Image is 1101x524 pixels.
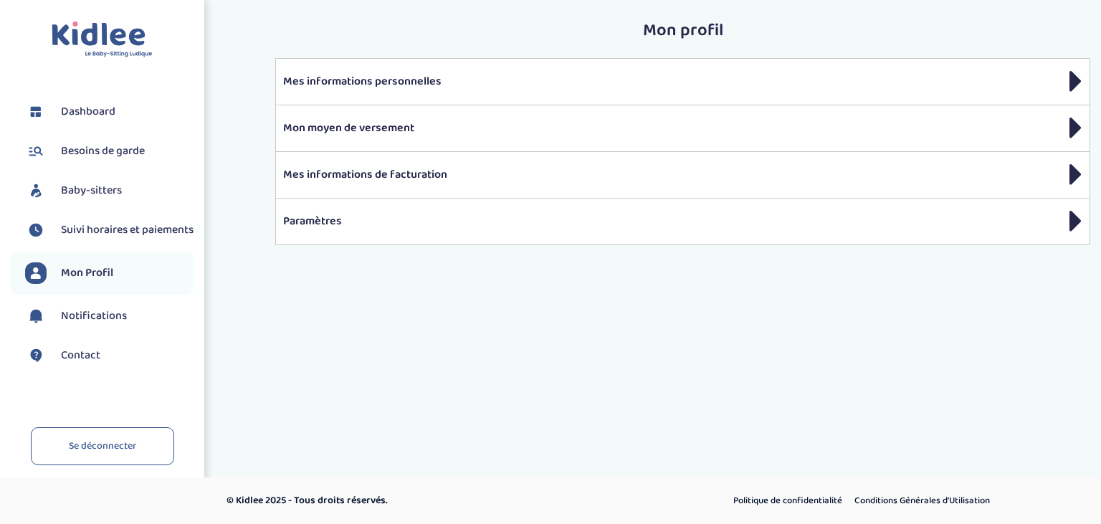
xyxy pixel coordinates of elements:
a: Besoins de garde [25,140,194,162]
span: Mon Profil [61,265,113,282]
img: besoin.svg [25,140,47,162]
a: Baby-sitters [25,180,194,201]
p: © Kidlee 2025 - Tous droits réservés. [227,493,611,508]
p: Mes informations de facturation [283,166,1082,184]
img: notification.svg [25,305,47,327]
span: Besoins de garde [61,143,145,160]
span: Notifications [61,308,127,325]
img: suivihoraire.svg [25,219,47,241]
a: Dashboard [25,101,194,123]
img: dashboard.svg [25,101,47,123]
span: Baby-sitters [61,182,122,199]
span: Suivi horaires et paiements [61,221,194,239]
a: Politique de confidentialité [728,492,847,510]
p: Mes informations personnelles [283,73,1082,90]
p: Paramètres [283,213,1082,230]
p: Mon moyen de versement [283,120,1082,137]
a: Contact [25,345,194,366]
img: babysitters.svg [25,180,47,201]
img: profil.svg [25,262,47,284]
h2: Mon profil [275,22,1090,40]
span: Dashboard [61,103,115,120]
a: Conditions Générales d’Utilisation [849,492,995,510]
a: Se déconnecter [31,427,174,465]
span: Contact [61,347,100,364]
a: Mon Profil [25,262,194,284]
a: Notifications [25,305,194,327]
img: logo.svg [52,22,153,58]
img: contact.svg [25,345,47,366]
a: Suivi horaires et paiements [25,219,194,241]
